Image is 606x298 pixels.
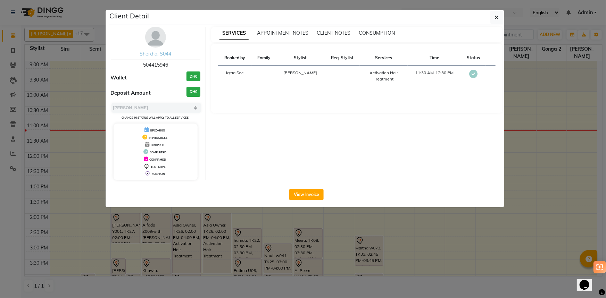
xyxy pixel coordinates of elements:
[364,70,404,82] div: Activation Hair Treatment
[145,27,166,48] img: avatar
[317,30,350,36] span: CLIENT NOTES
[359,30,395,36] span: CONSUMPTION
[150,151,166,154] span: COMPLETED
[186,87,200,97] h3: DH0
[257,30,308,36] span: APPOINTMENT NOTES
[219,27,249,40] span: SERVICES
[276,51,324,66] th: Stylist
[150,129,165,132] span: UPCOMING
[143,62,168,68] span: 504415946
[149,158,166,161] span: CONFIRMED
[218,66,251,87] td: Iqraa Sec
[289,189,324,200] button: View Invoice
[149,136,167,139] span: IN PROGRESS
[251,51,276,66] th: Family
[110,11,149,21] h5: Client Detail
[152,172,165,176] span: CHECK-IN
[461,51,486,66] th: Status
[218,51,251,66] th: Booked by
[251,66,276,87] td: -
[408,66,461,87] td: 11:30 AM-12:30 PM
[324,51,360,66] th: Req. Stylist
[111,89,151,97] span: Deposit Amount
[283,70,317,75] span: [PERSON_NAME]
[324,66,360,87] td: -
[122,116,189,119] small: Change in status will apply to all services.
[140,51,171,57] a: Sheikha. S044
[151,165,166,169] span: TENTATIVE
[360,51,408,66] th: Services
[577,270,599,291] iframe: chat widget
[151,143,164,147] span: DROPPED
[111,74,127,82] span: Wallet
[186,71,200,82] h3: DH0
[408,51,461,66] th: Time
